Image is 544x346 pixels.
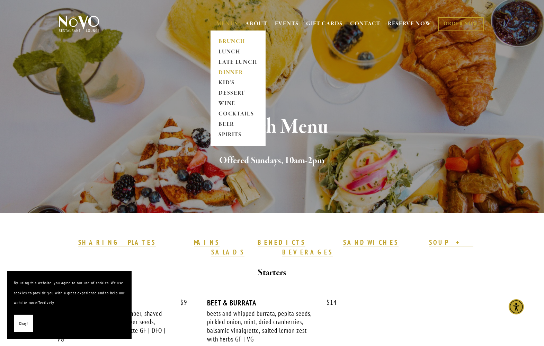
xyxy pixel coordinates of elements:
a: LUNCH [216,47,260,57]
a: SHARING PLATES [78,238,156,247]
a: MAINS [194,238,220,247]
strong: SANDWICHES [343,238,399,246]
div: Accessibility Menu [509,299,524,314]
a: LATE LUNCH [216,57,260,68]
a: COCKTAILS [216,109,260,120]
a: SPIRITS [216,130,260,140]
span: $ [327,298,330,306]
strong: BENEDICTS [258,238,305,246]
section: Cookie banner [7,271,132,339]
h1: Brunch Menu [70,116,474,138]
a: BENEDICTS [258,238,305,247]
a: DINNER [216,68,260,78]
h2: Offered Sundays, 10am-2pm [70,154,474,168]
strong: SHARING PLATES [78,238,156,246]
a: BRUNCH [216,36,260,47]
a: BEER [216,120,260,130]
button: Okay! [14,315,33,332]
a: CONTACT [350,17,381,31]
a: BEVERAGES [282,248,333,257]
a: MENUS [216,20,238,27]
p: By using this website, you agree to our use of cookies. We use cookies to provide you with a grea... [14,278,125,308]
span: $ [180,298,184,306]
img: Novo Restaurant &amp; Lounge [57,15,101,33]
div: beets and whipped burrata, pepita seeds, pickled onion, mint, dried cranberries, balsamic vinaigr... [207,309,317,344]
a: KID'S [216,78,260,88]
a: SOUP + SALADS [211,238,473,257]
a: EVENTS [275,20,299,27]
a: ORDER NOW [438,17,483,31]
span: Okay! [19,319,28,329]
span: 14 [320,299,337,306]
a: GIFT CARDS [306,17,343,31]
strong: MAINS [194,238,220,246]
a: DESSERT [216,88,260,99]
strong: BEVERAGES [282,248,333,256]
a: WINE [216,99,260,109]
a: ABOUT [245,20,268,27]
a: RESERVE NOW [388,17,431,31]
strong: Starters [258,267,286,279]
a: SANDWICHES [343,238,399,247]
span: 9 [173,299,187,306]
div: BEET & BURRATA [207,299,337,307]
